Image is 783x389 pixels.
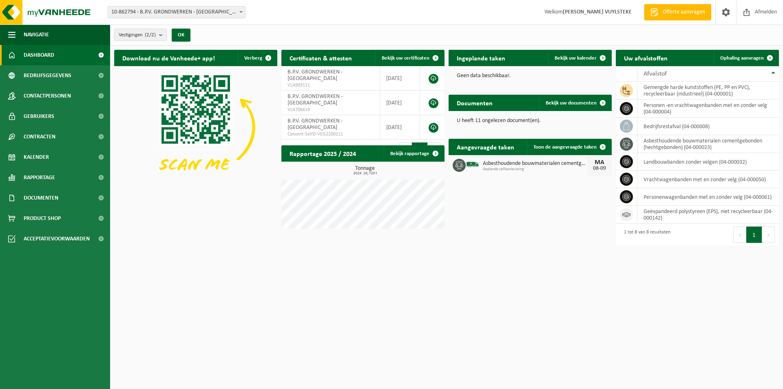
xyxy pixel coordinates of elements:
[288,69,343,82] span: B.P.V. GRONDWERKEN - [GEOGRAPHIC_DATA]
[114,50,223,66] h2: Download nu de Vanheede+ app!
[457,73,604,79] p: Geen data beschikbaar.
[24,188,58,208] span: Documenten
[24,229,90,249] span: Acceptatievoorwaarden
[285,166,445,176] h3: Tonnage
[637,188,779,206] td: personenwagenbanden met en zonder velg (04-000061)
[539,95,611,111] a: Bekijk uw documenten
[24,106,54,127] span: Gebruikers
[449,50,513,66] h2: Ingeplande taken
[527,139,611,155] a: Toon de aangevraagde taken
[24,167,55,188] span: Rapportage
[172,29,190,42] button: OK
[637,153,779,171] td: landbouwbanden zonder velgen (04-000032)
[762,227,775,243] button: Next
[714,50,778,66] a: Ophaling aanvragen
[637,206,779,224] td: geëxpandeerd polystyreen (EPS), niet recycleerbaar (04-000142)
[591,166,608,171] div: 08-09
[466,158,480,171] img: BL-SO-LV
[483,167,587,172] span: Geplande zelfaanlevering
[288,82,374,89] span: VLA903111
[733,227,746,243] button: Previous
[384,145,444,162] a: Bekijk rapportage
[720,56,764,61] span: Ophaling aanvragen
[563,9,632,15] strong: [PERSON_NAME] VUYLSTEKE
[24,45,54,65] span: Dashboard
[288,118,343,131] span: B.P.V. GRONDWERKEN - [GEOGRAPHIC_DATA]
[24,147,49,167] span: Kalender
[644,4,711,20] a: Offerte aanvragen
[375,50,444,66] a: Bekijk uw certificaten
[546,100,597,106] span: Bekijk uw documenten
[380,66,420,91] td: [DATE]
[483,160,587,167] span: Asbesthoudende bouwmaterialen cementgebonden (hechtgebonden)
[382,56,429,61] span: Bekijk uw certificaten
[288,107,374,113] span: VLA706619
[285,171,445,176] span: 2024: 26,720 t
[238,50,276,66] button: Verberg
[533,144,597,150] span: Toon de aangevraagde taken
[108,6,246,18] span: 10-862794 - B.P.V. GRONDWERKEN - KORTEMARK
[4,371,136,389] iframe: chat widget
[449,139,522,155] h2: Aangevraagde taken
[616,50,676,66] h2: Uw afvalstoffen
[620,226,670,244] div: 1 tot 8 van 8 resultaten
[288,131,374,138] span: Consent-SelfD-VEG2200211
[24,208,61,229] span: Product Shop
[555,56,597,61] span: Bekijk uw kalender
[24,24,49,45] span: Navigatie
[380,115,420,140] td: [DATE]
[114,66,277,189] img: Download de VHEPlus App
[637,135,779,153] td: asbesthoudende bouwmaterialen cementgebonden (hechtgebonden) (04-000023)
[108,7,245,18] span: 10-862794 - B.P.V. GRONDWERKEN - KORTEMARK
[746,227,762,243] button: 1
[145,32,156,38] count: (2/2)
[281,50,360,66] h2: Certificaten & attesten
[244,56,262,61] span: Verberg
[637,171,779,188] td: vrachtwagenbanden met en zonder velg (04-000050)
[644,71,667,77] span: Afvalstof
[281,145,364,161] h2: Rapportage 2025 / 2024
[24,65,71,86] span: Bedrijfsgegevens
[449,95,501,111] h2: Documenten
[637,82,779,100] td: gemengde harde kunststoffen (PE, PP en PVC), recycleerbaar (industrieel) (04-000001)
[637,100,779,118] td: personen -en vrachtwagenbanden met en zonder velg (04-000004)
[288,93,343,106] span: B.P.V. GRONDWERKEN - [GEOGRAPHIC_DATA]
[24,86,71,106] span: Contactpersonen
[548,50,611,66] a: Bekijk uw kalender
[119,29,156,41] span: Vestigingen
[591,159,608,166] div: MA
[24,127,55,147] span: Contracten
[637,118,779,135] td: bedrijfsrestafval (04-000008)
[661,8,707,16] span: Offerte aanvragen
[114,29,167,41] button: Vestigingen(2/2)
[457,118,604,124] p: U heeft 11 ongelezen document(en).
[380,91,420,115] td: [DATE]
